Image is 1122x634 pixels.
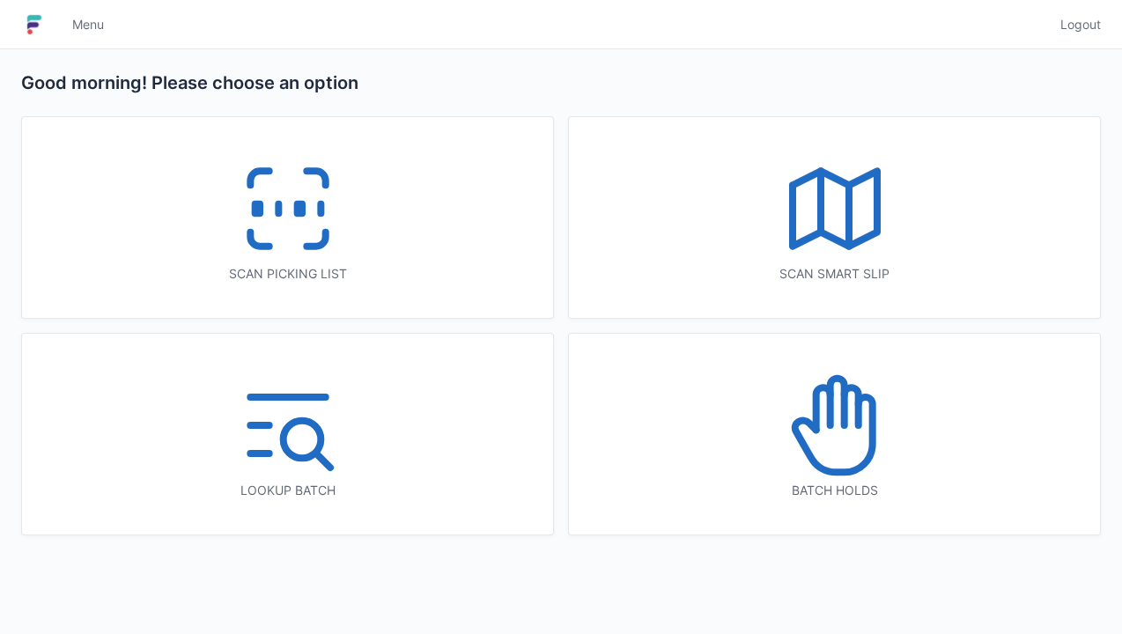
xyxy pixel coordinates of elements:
[568,116,1101,319] a: Scan smart slip
[21,333,554,535] a: Lookup batch
[21,11,48,39] img: logo-small.jpg
[72,16,104,33] span: Menu
[604,265,1065,283] div: Scan smart slip
[62,9,114,41] a: Menu
[604,482,1065,499] div: Batch holds
[57,265,518,283] div: Scan picking list
[1050,9,1101,41] a: Logout
[21,70,1101,95] h2: Good morning! Please choose an option
[568,333,1101,535] a: Batch holds
[57,482,518,499] div: Lookup batch
[1060,16,1101,33] span: Logout
[21,116,554,319] a: Scan picking list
